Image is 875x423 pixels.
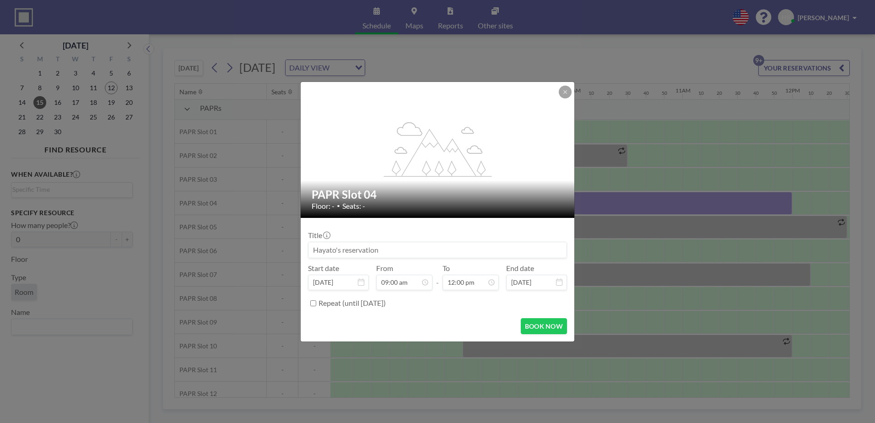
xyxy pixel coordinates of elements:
label: Title [308,231,329,240]
span: Seats: - [342,201,365,211]
span: - [436,267,439,287]
label: End date [506,264,534,273]
input: Hayato's reservation [308,242,567,258]
label: Repeat (until [DATE]) [319,298,386,308]
label: Start date [308,264,339,273]
span: • [337,202,340,209]
label: From [376,264,393,273]
g: flex-grow: 1.2; [384,121,492,176]
label: To [443,264,450,273]
button: BOOK NOW [521,318,567,334]
span: Floor: - [312,201,335,211]
h2: PAPR Slot 04 [312,188,564,201]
